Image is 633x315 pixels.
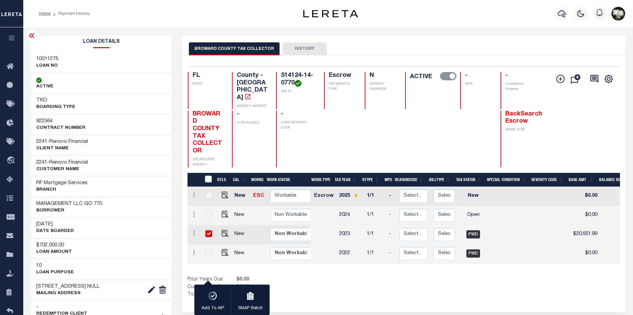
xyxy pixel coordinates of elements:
[215,173,230,187] th: DTLS
[158,286,167,294] img: deletes.png
[36,187,88,193] p: Branch
[311,187,336,206] td: Escrow
[36,283,100,290] h3: [STREET_ADDRESS] NULL
[466,230,480,238] span: PWD
[36,221,74,228] h3: [DATE]
[36,138,88,145] h3: -
[36,201,102,207] h3: MANAGEMENT LLC GO 770
[336,187,364,206] td: 2025
[386,187,397,206] td: -
[505,72,508,79] span: -
[336,225,364,244] td: 2023
[360,173,382,187] th: RType: activate to sort column ascending
[505,111,542,125] span: BackSearch Escrow
[282,42,327,55] button: HISTORY
[36,145,88,152] p: CLIENT Name
[386,206,397,225] td: -
[188,291,235,299] td: Total Balance Due
[426,173,453,187] th: BillType: activate to sort column ascending
[36,249,72,256] p: LOAN AMOUNT
[36,207,102,214] p: Borrower
[202,305,224,312] p: Add To AIP
[336,244,364,263] td: 2022
[410,72,432,82] label: ACTIVE
[31,36,172,48] h2: Loan Details
[370,82,397,92] p: SERVICE OVERRIDE
[392,173,426,187] th: ReasonCode: activate to sort column ascending
[36,304,87,311] h3: -
[36,166,88,173] p: CUSTOMER Name
[336,206,364,225] td: 2024
[332,173,360,187] th: Tax Year: activate to sort column ascending
[353,193,358,197] img: Star.svg
[570,187,600,206] td: $0.00
[36,228,74,235] p: DATE BOARDED
[237,72,268,101] h4: County - [GEOGRAPHIC_DATA]
[232,187,250,206] td: New
[51,11,90,17] li: Payment History
[188,284,235,291] td: Current Year Due
[36,262,74,269] h3: 10
[465,72,467,79] span: -
[465,82,493,87] p: WOP
[36,139,47,144] span: 2241
[36,63,58,69] p: LOAN NO
[253,193,264,198] a: ESC
[188,173,201,187] th: &nbsp;&nbsp;&nbsp;&nbsp;&nbsp;&nbsp;&nbsp;&nbsp;&nbsp;&nbsp;
[36,118,86,125] h3: 922564
[386,244,397,263] td: -
[458,206,489,225] td: Open
[458,187,489,206] td: New
[329,72,357,80] h4: Escrow
[570,225,600,244] td: $20,651.99
[364,244,386,263] td: 1/1
[364,206,386,225] td: 1/1
[39,12,51,16] a: Home
[364,187,386,206] td: 1/1
[36,180,88,187] h3: RF Mortgage Services
[36,242,72,249] h3: $702,000.00
[281,89,316,94] p: TAX ID
[193,157,224,167] p: DELINQUENT AGENCY
[570,206,600,225] td: $0.00
[49,139,88,144] span: Renovo Financial
[264,173,311,187] th: Work Status
[232,244,250,263] td: New
[201,173,215,187] th: &nbsp;
[232,206,250,225] td: New
[281,111,283,117] span: -
[36,269,74,276] p: LOAN PURPOSE
[36,83,53,90] p: ACTIVE
[36,56,58,63] h3: 10011275
[309,173,332,187] th: Work Type
[303,10,358,17] img: logo-dark.svg
[235,284,250,291] span: $0.00
[237,104,268,109] p: AGENCY WEBSITE
[570,244,600,263] td: $0.00
[238,305,263,312] p: SNAP Batch
[466,249,480,258] span: PWD
[364,225,386,244] td: 1/1
[36,125,86,132] p: Contract Number
[329,82,357,92] p: TAX SERVICE TYPE
[248,173,264,187] th: WorkQ
[386,225,397,244] td: -
[36,290,100,297] p: Mailing Address
[193,82,224,87] p: STATE
[453,173,485,187] th: Tax Status: activate to sort column ascending
[193,111,222,154] span: BROWARD COUNTY TAX COLLECTOR
[188,276,235,284] td: Prior Years Due
[281,120,316,131] p: LOAN SEVERITY CODE
[281,72,316,87] h4: 514124-14-0770
[36,104,75,111] p: BOARDING TYPE
[566,173,596,187] th: Base Amt: activate to sort column ascending
[189,42,280,55] button: BROWARD COUNTY TAX COLLECTOR
[49,160,88,165] span: Renovo Financial
[193,72,224,80] h4: FL
[237,111,239,117] span: -
[505,127,537,133] p: WORK TYPE
[36,160,47,165] span: 2241
[370,72,397,80] h4: N
[232,225,250,244] td: New
[382,173,392,187] th: MPO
